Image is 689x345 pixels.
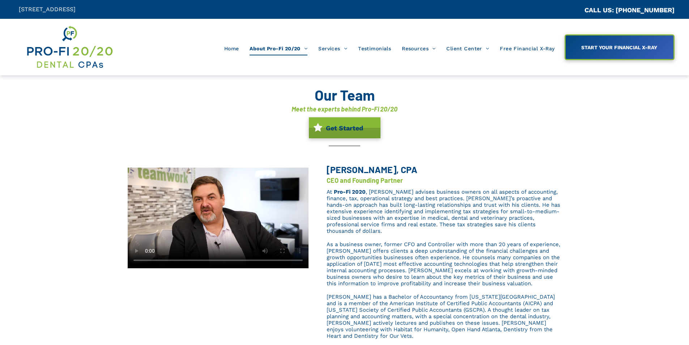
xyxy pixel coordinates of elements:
[554,7,584,14] span: CA::CALLC
[494,42,560,55] a: Free Financial X-Ray
[327,189,560,234] span: , [PERSON_NAME] advises business owners on all aspects of accounting, finance, tax, operational s...
[441,42,494,55] a: Client Center
[327,164,417,175] span: [PERSON_NAME], CPA
[565,34,675,60] a: START YOUR FINANCIAL X-RAY
[323,121,366,135] span: Get Started
[327,176,403,184] font: CEO and Founding Partner
[219,42,244,55] a: Home
[309,117,380,138] a: Get Started
[396,42,441,55] a: Resources
[315,86,375,104] font: Our Team
[353,42,396,55] a: Testimonials
[579,41,660,54] span: START YOUR FINANCIAL X-RAY
[584,6,675,14] a: CALL US: [PHONE_NUMBER]
[327,189,332,195] span: At
[19,6,76,13] span: [STREET_ADDRESS]
[327,294,555,339] span: [PERSON_NAME] has a Bachelor of Accountancy from [US_STATE][GEOGRAPHIC_DATA] and is a member of t...
[327,241,560,287] span: As a business owner, former CFO and Controller with more than 20 years of experience, [PERSON_NAM...
[244,42,313,55] a: About Pro-Fi 20/20
[292,105,397,113] font: Meet the experts behind Pro-Fi 20/20
[26,24,113,70] img: Get Dental CPA Consulting, Bookkeeping, & Bank Loans
[313,42,353,55] a: Services
[334,189,366,195] a: Pro-Fi 2020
